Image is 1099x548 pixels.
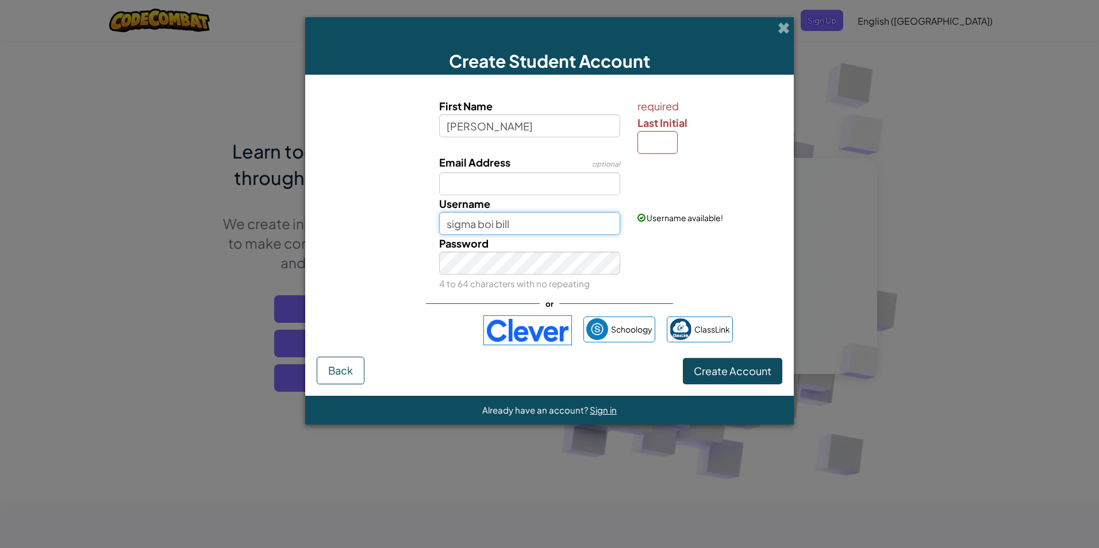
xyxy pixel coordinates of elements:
[439,237,489,250] span: Password
[590,404,617,415] a: Sign in
[637,116,687,129] span: Last Initial
[483,315,572,345] img: clever-logo-blue.png
[694,321,730,338] span: ClassLink
[540,295,559,312] span: or
[683,358,782,384] button: Create Account
[647,213,723,223] span: Username available!
[637,98,779,114] span: required
[360,318,478,343] iframe: Sign in with Google Button
[670,318,691,340] img: classlink-logo-small.png
[317,357,364,384] button: Back
[439,278,590,289] small: 4 to 64 characters with no repeating
[482,404,590,415] span: Already have an account?
[439,197,490,210] span: Username
[328,364,353,377] span: Back
[439,156,510,169] span: Email Address
[611,321,652,338] span: Schoology
[586,318,608,340] img: schoology.png
[439,99,493,113] span: First Name
[449,50,650,72] span: Create Student Account
[592,160,620,168] span: optional
[694,364,771,377] span: Create Account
